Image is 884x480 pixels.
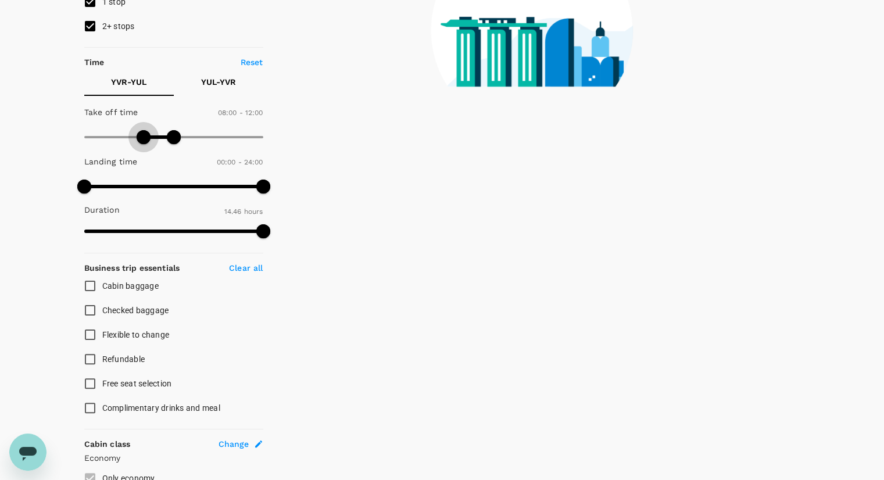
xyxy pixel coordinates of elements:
[111,76,146,88] p: YVR - YUL
[102,354,145,364] span: Refundable
[224,207,263,216] span: 14.46 hours
[84,204,120,216] p: Duration
[84,106,138,118] p: Take off time
[229,262,263,274] p: Clear all
[241,56,263,68] p: Reset
[102,306,169,315] span: Checked baggage
[217,158,263,166] span: 00:00 - 24:00
[471,122,571,132] g: finding your flights
[9,434,46,471] iframe: Button to launch messaging window
[84,56,105,68] p: Time
[102,22,135,31] span: 2+ stops
[84,156,138,167] p: Landing time
[218,109,263,117] span: 08:00 - 12:00
[219,438,249,450] span: Change
[102,281,159,291] span: Cabin baggage
[102,330,170,339] span: Flexible to change
[84,263,180,273] strong: Business trip essentials
[84,439,131,449] strong: Cabin class
[84,452,263,464] p: Economy
[102,403,220,413] span: Complimentary drinks and meal
[102,379,172,388] span: Free seat selection
[201,76,236,88] p: YUL - YVR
